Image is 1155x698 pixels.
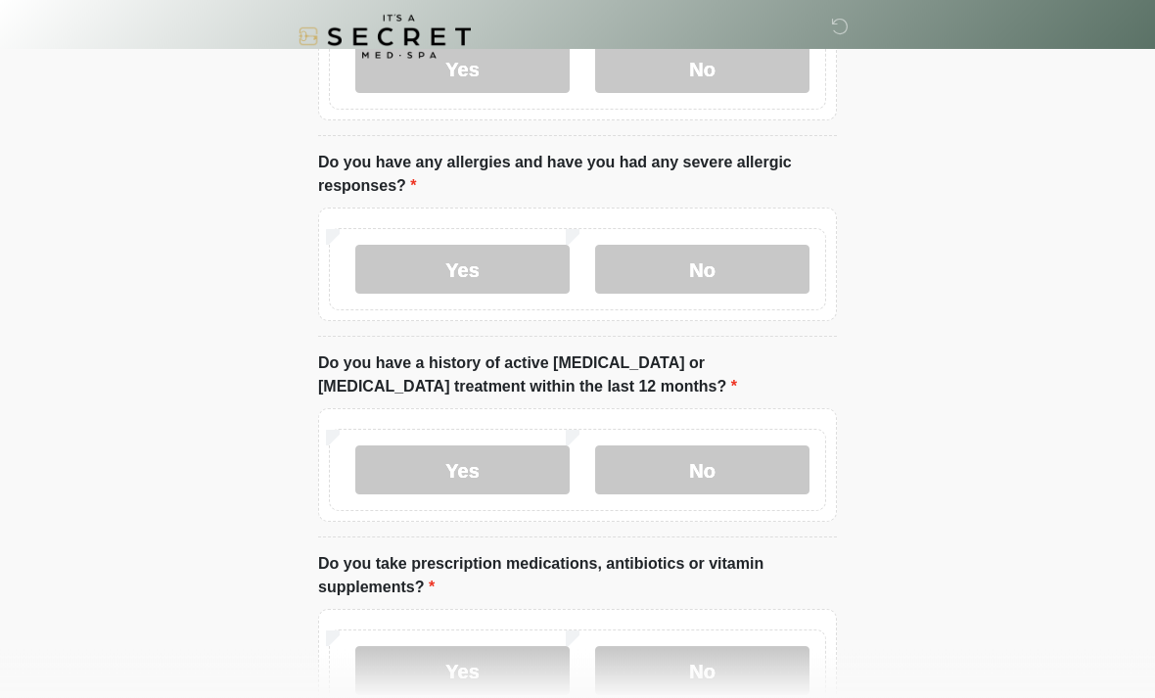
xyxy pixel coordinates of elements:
[318,352,837,399] label: Do you have a history of active [MEDICAL_DATA] or [MEDICAL_DATA] treatment within the last 12 mon...
[355,647,570,696] label: Yes
[355,446,570,495] label: Yes
[355,246,570,295] label: Yes
[595,446,809,495] label: No
[595,246,809,295] label: No
[318,553,837,600] label: Do you take prescription medications, antibiotics or vitamin supplements?
[595,647,809,696] label: No
[318,152,837,199] label: Do you have any allergies and have you had any severe allergic responses?
[299,15,471,59] img: It's A Secret Med Spa Logo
